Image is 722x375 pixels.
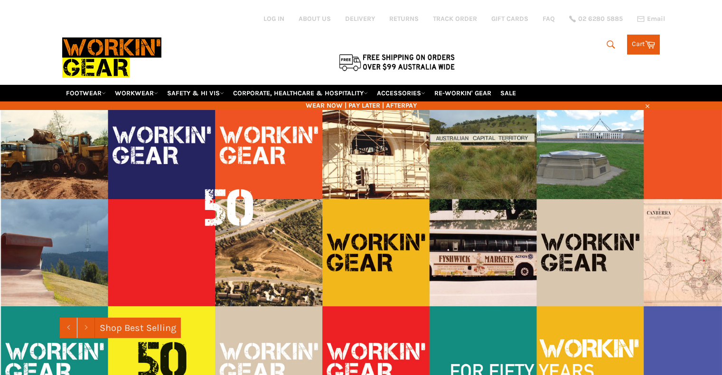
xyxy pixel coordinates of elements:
[373,85,429,101] a: ACCESSORIES
[647,16,665,22] span: Email
[569,16,623,22] a: 02 6280 5885
[345,14,375,23] a: DELIVERY
[263,15,284,23] a: Log in
[578,16,623,22] span: 02 6280 5885
[627,35,660,55] a: Cart
[389,14,419,23] a: RETURNS
[491,14,528,23] a: GIFT CARDS
[62,101,660,110] span: WEAR NOW | PAY LATER | AFTERPAY
[433,14,477,23] a: TRACK ORDER
[497,85,520,101] a: SALE
[62,85,110,101] a: FOOTWEAR
[163,85,228,101] a: SAFETY & HI VIS
[95,318,181,338] a: Shop Best Selling
[229,85,372,101] a: CORPORATE, HEALTHCARE & HOSPITALITY
[431,85,495,101] a: RE-WORKIN' GEAR
[543,14,555,23] a: FAQ
[338,52,456,72] img: Flat $9.95 shipping Australia wide
[637,15,665,23] a: Email
[62,31,161,84] img: Workin Gear leaders in Workwear, Safety Boots, PPE, Uniforms. Australia's No.1 in Workwear
[299,14,331,23] a: ABOUT US
[111,85,162,101] a: WORKWEAR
